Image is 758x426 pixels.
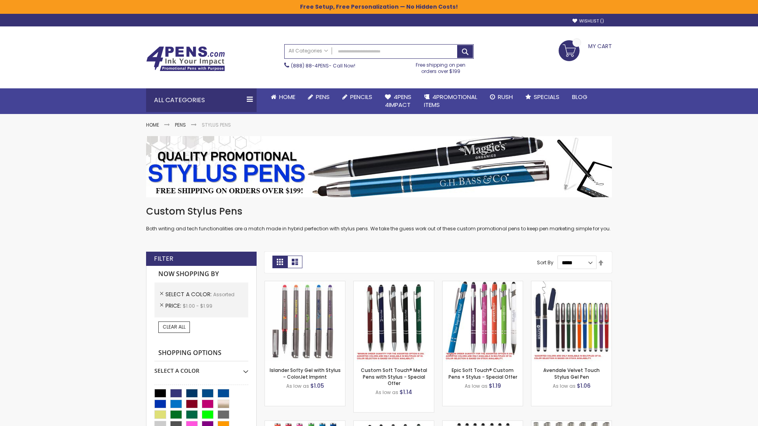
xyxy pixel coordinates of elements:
[572,93,587,101] span: Blog
[286,383,309,389] span: As low as
[385,93,411,109] span: 4Pens 4impact
[379,88,418,114] a: 4Pens4impact
[265,281,345,288] a: Islander Softy Gel with Stylus - ColorJet Imprint-Assorted
[448,367,517,380] a: Epic Soft Touch® Custom Pens + Stylus - Special Offer
[289,48,328,54] span: All Categories
[443,281,523,288] a: 4P-MS8B-Assorted
[361,367,427,386] a: Custom Soft Touch® Metal Pens with Stylus - Special Offer
[531,281,612,288] a: Avendale Velvet Touch Stylus Gel Pen-Assorted
[146,88,257,112] div: All Categories
[354,281,434,361] img: Custom Soft Touch® Metal Pens with Stylus-Assorted
[146,136,612,197] img: Stylus Pens
[272,256,287,268] strong: Grid
[375,389,398,396] span: As low as
[265,88,302,106] a: Home
[158,321,190,333] a: Clear All
[146,46,225,71] img: 4Pens Custom Pens and Promotional Products
[146,121,159,128] a: Home
[418,88,484,114] a: 4PROMOTIONALITEMS
[424,93,477,109] span: 4PROMOTIONAL ITEMS
[291,62,329,69] a: (888) 88-4PENS
[553,383,576,389] span: As low as
[534,93,559,101] span: Specials
[310,382,324,390] span: $1.05
[154,345,248,362] strong: Shopping Options
[350,93,372,101] span: Pencils
[285,45,332,58] a: All Categories
[408,59,474,75] div: Free shipping on pen orders over $199
[537,259,553,266] label: Sort By
[183,303,212,309] span: $1.00 - $1.99
[354,281,434,288] a: Custom Soft Touch® Metal Pens with Stylus-Assorted
[519,88,566,106] a: Specials
[400,388,412,396] span: $1.14
[146,205,612,232] div: Both writing and tech functionalities are a match made in hybrid perfection with stylus pens. We ...
[163,323,186,330] span: Clear All
[270,367,341,380] a: Islander Softy Gel with Stylus - ColorJet Imprint
[175,121,186,128] a: Pens
[265,281,345,361] img: Islander Softy Gel with Stylus - ColorJet Imprint-Assorted
[465,383,488,389] span: As low as
[484,88,519,106] a: Rush
[279,93,295,101] span: Home
[154,266,248,282] strong: Now Shopping by
[165,302,183,310] span: Price
[443,281,523,361] img: 4P-MS8B-Assorted
[146,205,612,218] h1: Custom Stylus Pens
[302,88,336,106] a: Pens
[489,382,501,390] span: $1.19
[154,361,248,375] div: Select A Color
[577,382,591,390] span: $1.06
[165,290,213,298] span: Select A Color
[154,254,173,263] strong: Filter
[498,93,513,101] span: Rush
[566,88,594,106] a: Blog
[316,93,330,101] span: Pens
[572,18,604,24] a: Wishlist
[336,88,379,106] a: Pencils
[531,281,612,361] img: Avendale Velvet Touch Stylus Gel Pen-Assorted
[202,121,231,128] strong: Stylus Pens
[291,62,355,69] span: - Call Now!
[543,367,600,380] a: Avendale Velvet Touch Stylus Gel Pen
[213,291,235,298] span: Assorted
